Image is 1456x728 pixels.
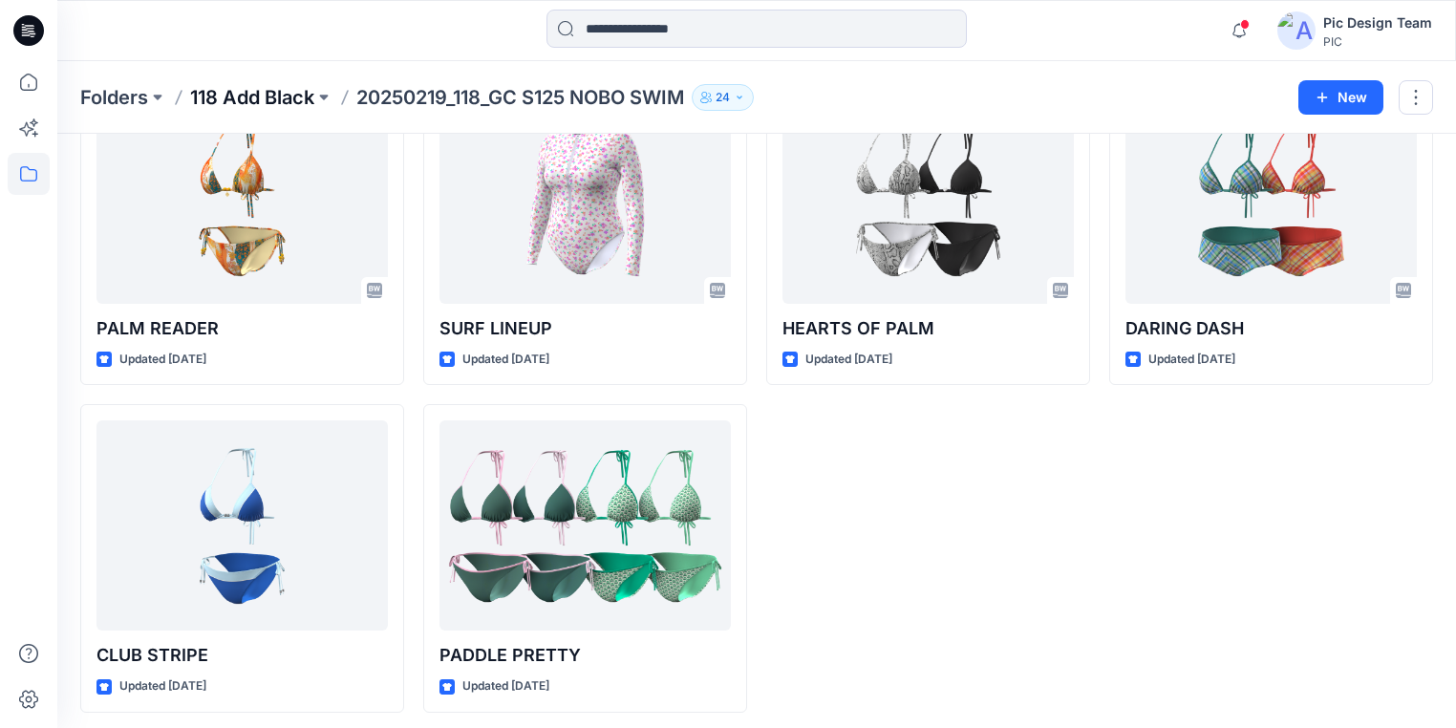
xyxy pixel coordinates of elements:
a: PADDLE PRETTY [439,420,731,631]
a: PALM READER [96,94,388,304]
p: Updated [DATE] [462,350,549,370]
a: DARING DASH [1125,94,1417,304]
a: Folders [80,84,148,111]
p: SURF LINEUP [439,315,731,342]
div: Pic Design Team [1323,11,1432,34]
a: SURF LINEUP [439,94,731,304]
p: DARING DASH [1125,315,1417,342]
a: 118 Add Black [190,84,314,111]
a: HEARTS OF PALM [782,94,1074,304]
div: PIC [1323,34,1432,49]
p: Updated [DATE] [1148,350,1235,370]
p: Updated [DATE] [119,350,206,370]
p: CLUB STRIPE [96,642,388,669]
button: New [1298,80,1383,115]
p: PALM READER [96,315,388,342]
p: 20250219_118_GC S125 NOBO SWIM [356,84,684,111]
a: CLUB STRIPE [96,420,388,631]
img: avatar [1277,11,1316,50]
p: Updated [DATE] [462,676,549,696]
p: Updated [DATE] [119,676,206,696]
p: HEARTS OF PALM [782,315,1074,342]
p: 24 [716,87,730,108]
p: Updated [DATE] [805,350,892,370]
button: 24 [692,84,754,111]
p: PADDLE PRETTY [439,642,731,669]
